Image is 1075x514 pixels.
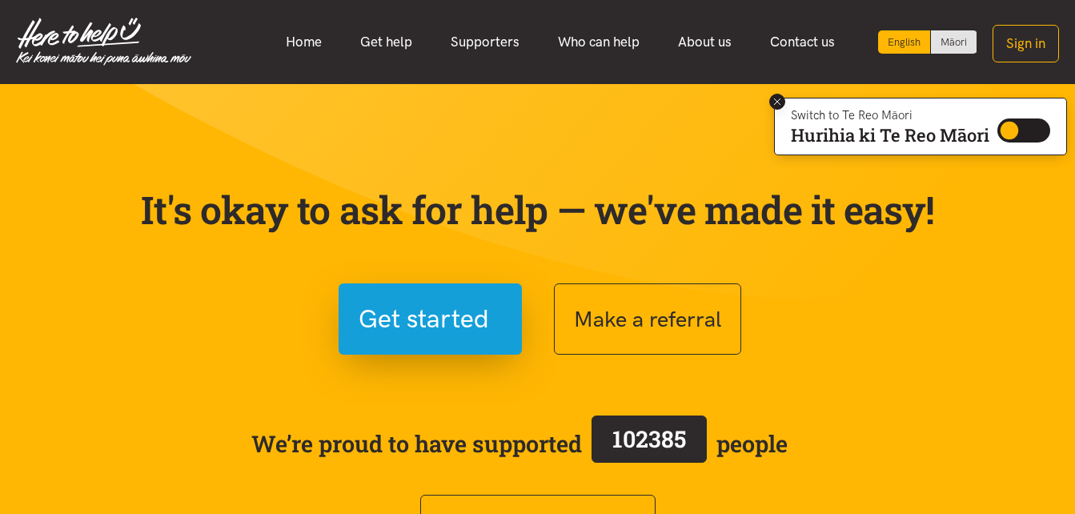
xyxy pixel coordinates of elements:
[251,412,788,475] span: We’re proud to have supported people
[791,128,989,143] p: Hurihia ki Te Reo Māori
[751,25,854,59] a: Contact us
[339,283,522,355] button: Get started
[431,25,539,59] a: Supporters
[16,18,191,66] img: Home
[791,110,989,120] p: Switch to Te Reo Māori
[582,412,716,475] a: 102385
[341,25,431,59] a: Get help
[554,283,741,355] button: Make a referral
[993,25,1059,62] button: Sign in
[359,299,489,339] span: Get started
[659,25,751,59] a: About us
[931,30,977,54] a: Switch to Te Reo Māori
[612,424,686,454] span: 102385
[267,25,341,59] a: Home
[138,187,938,233] p: It's okay to ask for help — we've made it easy!
[878,30,977,54] div: Language toggle
[878,30,931,54] div: Current language
[539,25,659,59] a: Who can help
